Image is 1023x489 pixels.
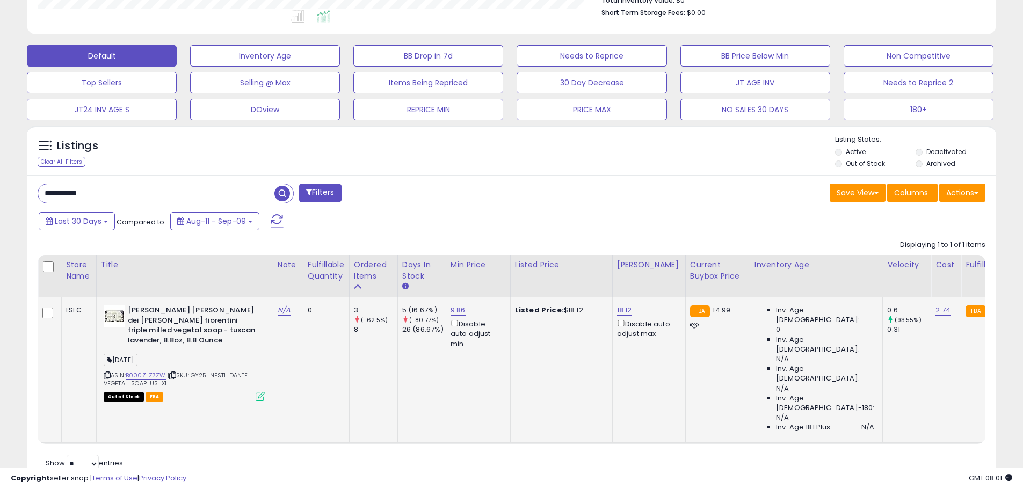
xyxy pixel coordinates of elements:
span: Columns [894,187,928,198]
div: seller snap | | [11,473,186,484]
div: 3 [354,305,397,315]
span: | SKU: GY25-NESTI-DANTE-VEGETAL-SOAP-US-X1 [104,371,251,387]
span: Inv. Age 181 Plus: [776,422,832,432]
span: Aug-11 - Sep-09 [186,216,246,227]
button: Selling @ Max [190,72,340,93]
button: DOview [190,99,340,120]
button: Last 30 Days [39,212,115,230]
button: JT AGE INV [680,72,830,93]
span: Show: entries [46,458,123,468]
img: 51vMVJQG2eL._SL40_.jpg [104,305,125,327]
small: (93.55%) [895,316,922,324]
strong: Copyright [11,473,50,483]
div: Cost [935,259,956,271]
button: 30 Day Decrease [517,72,666,93]
span: Compared to: [117,217,166,227]
div: Note [278,259,299,271]
div: Fulfillable Quantity [308,259,345,282]
div: Days In Stock [402,259,441,282]
div: 5 (16.67%) [402,305,446,315]
button: Non Competitive [844,45,993,67]
span: 0 [776,325,780,334]
div: Clear All Filters [38,157,85,167]
span: FBA [146,392,164,402]
div: LSFC [66,305,88,315]
button: 180+ [844,99,993,120]
button: Aug-11 - Sep-09 [170,212,259,230]
span: $0.00 [687,8,706,18]
a: 2.74 [935,305,951,316]
small: FBA [966,305,985,317]
a: Terms of Use [92,473,137,483]
div: Current Buybox Price [690,259,745,282]
div: Disable auto adjust max [617,318,677,339]
div: Velocity [887,259,926,271]
span: 2025-10-10 08:01 GMT [969,473,1012,483]
button: Columns [887,184,938,202]
span: Last 30 Days [55,216,101,227]
b: Short Term Storage Fees: [601,8,685,17]
div: Inventory Age [754,259,878,271]
button: NO SALES 30 DAYS [680,99,830,120]
span: Inv. Age [DEMOGRAPHIC_DATA]-180: [776,393,874,413]
button: Needs to Reprice [517,45,666,67]
button: JT24 INV AGE S [27,99,177,120]
div: Listed Price [515,259,608,271]
button: Default [27,45,177,67]
b: [PERSON_NAME] [PERSON_NAME] dei [PERSON_NAME] fiorentini triple milled vegetal soap - tuscan lave... [128,305,258,348]
span: N/A [776,413,789,422]
div: Ordered Items [354,259,393,282]
div: Fulfillment [966,259,1009,271]
div: 0 [308,305,341,315]
div: Disable auto adjust min [451,318,502,349]
button: Save View [830,184,886,202]
small: (-80.77%) [409,316,439,324]
a: 9.86 [451,305,466,316]
div: 0.31 [887,325,931,334]
p: Listing States: [835,135,996,145]
span: N/A [776,384,789,393]
button: Actions [939,184,985,202]
a: B000ZLZ7ZW [126,371,166,380]
button: Needs to Reprice 2 [844,72,993,93]
div: 8 [354,325,397,334]
h5: Listings [57,138,98,154]
small: Days In Stock. [402,282,409,291]
a: N/A [278,305,291,316]
span: Inv. Age [DEMOGRAPHIC_DATA]: [776,335,874,354]
span: Inv. Age [DEMOGRAPHIC_DATA]: [776,364,874,383]
div: 26 (86.67%) [402,325,446,334]
div: ASIN: [104,305,265,400]
div: Title [101,259,269,271]
small: FBA [690,305,710,317]
button: Top Sellers [27,72,177,93]
button: Inventory Age [190,45,340,67]
button: BB Drop in 7d [353,45,503,67]
div: Displaying 1 to 1 of 1 items [900,240,985,250]
div: $18.12 [515,305,604,315]
span: N/A [861,422,874,432]
div: 0.6 [887,305,931,315]
span: All listings that are currently out of stock and unavailable for purchase on Amazon [104,392,144,402]
a: 18.12 [617,305,632,316]
div: [PERSON_NAME] [617,259,681,271]
button: Items Being Repriced [353,72,503,93]
a: Privacy Policy [139,473,186,483]
label: Deactivated [926,147,967,156]
label: Active [846,147,866,156]
label: Out of Stock [846,159,885,168]
span: 14.99 [713,305,730,315]
button: REPRICE MIN [353,99,503,120]
button: PRICE MAX [517,99,666,120]
span: N/A [776,354,789,364]
button: Filters [299,184,341,202]
div: Min Price [451,259,506,271]
div: Store Name [66,259,92,282]
span: [DATE] [104,354,137,366]
button: BB Price Below Min [680,45,830,67]
label: Archived [926,159,955,168]
span: Inv. Age [DEMOGRAPHIC_DATA]: [776,305,874,325]
small: (-62.5%) [361,316,388,324]
b: Listed Price: [515,305,564,315]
